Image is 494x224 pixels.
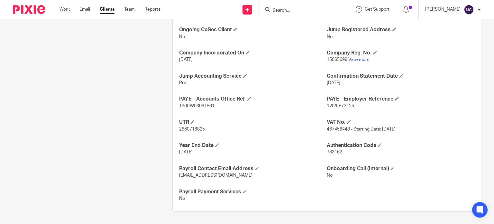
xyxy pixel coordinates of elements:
a: Reports [144,6,160,13]
h4: UTR [179,119,327,126]
h4: Jump Accounting Service [179,73,327,80]
h4: Jump Registered Address [327,26,474,33]
span: No [179,34,185,39]
span: 783162 [327,150,342,154]
span: No [327,173,333,178]
h4: Company Incorporated On [179,50,327,56]
a: Team [124,6,135,13]
input: Search [272,8,330,14]
h4: Payroll Payment Services [179,189,327,195]
h4: PAYE - Employer Reference [327,96,474,102]
h4: Onboarding Call (Internal) [327,165,474,172]
span: [EMAIL_ADDRESS][DOMAIN_NAME] [179,173,252,178]
span: [DATE] [179,150,193,154]
span: No [327,34,333,39]
span: 467458448 - Starting Date: [DATE] [327,127,396,131]
span: 15065699 [327,57,347,62]
h4: Year End Date [179,142,327,149]
img: Pixie [13,5,45,14]
p: [PERSON_NAME] [425,6,461,13]
span: No [179,196,185,201]
a: Clients [100,6,114,13]
a: View more [348,57,370,62]
span: 120PW03091861 [179,104,215,108]
span: 120/FE73125 [327,104,354,108]
span: Pro [179,81,186,85]
h4: PAYE - Accounts Office Ref. [179,96,327,102]
a: Email [79,6,90,13]
span: [DATE] [179,57,193,62]
span: 2860718825 [179,127,205,131]
h4: Confirmation Statement Date [327,73,474,80]
a: Work [59,6,70,13]
h4: Authentication Code [327,142,474,149]
h4: Company Reg. No. [327,50,474,56]
img: svg%3E [464,5,474,15]
h4: Payroll Contact Email Address [179,165,327,172]
h4: VAT No. [327,119,474,126]
span: Get Support [365,7,389,12]
span: [DATE] [327,81,340,85]
h4: Ongoing CoSec Client [179,26,327,33]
